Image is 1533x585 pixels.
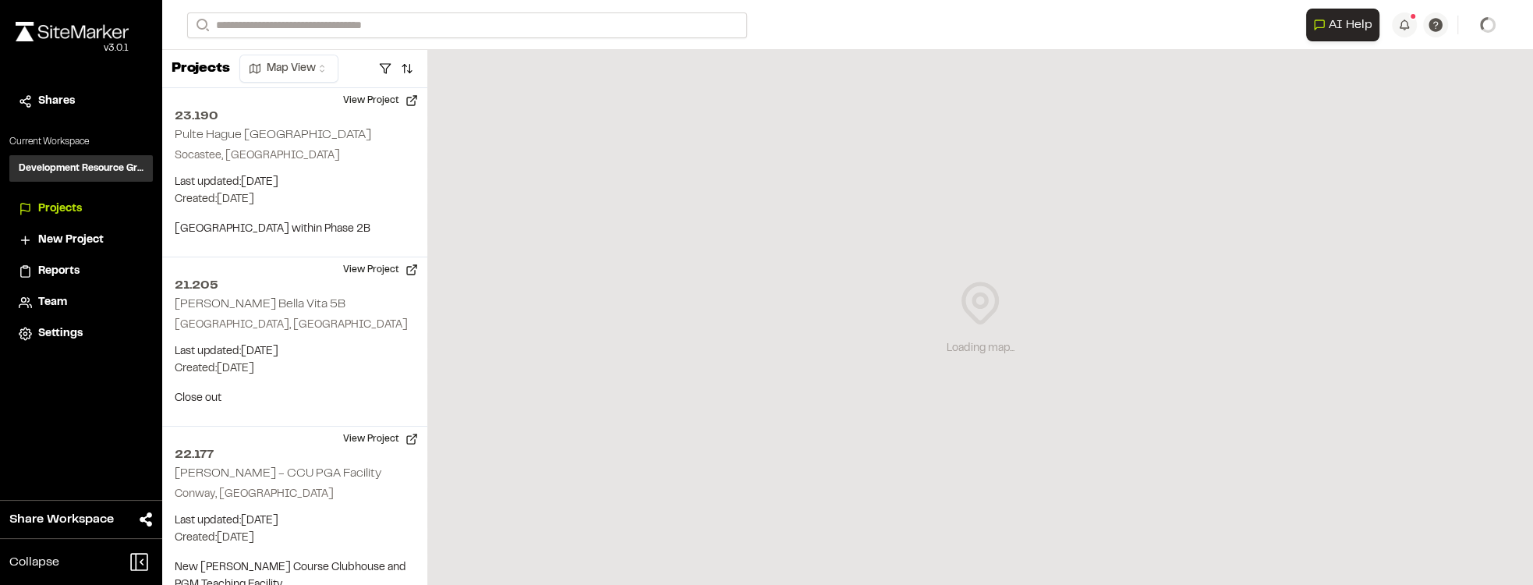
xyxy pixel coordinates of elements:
[175,512,415,530] p: Last updated: [DATE]
[38,263,80,280] span: Reports
[16,41,129,55] div: Oh geez...please don't...
[19,93,143,110] a: Shares
[175,174,415,191] p: Last updated: [DATE]
[19,161,143,175] h3: Development Resource Group
[9,553,59,572] span: Collapse
[19,232,143,249] a: New Project
[175,486,415,503] p: Conway, [GEOGRAPHIC_DATA]
[1306,9,1386,41] div: Open AI Assistant
[38,294,67,311] span: Team
[1329,16,1372,34] span: AI Help
[175,107,415,126] h2: 23.190
[175,191,415,208] p: Created: [DATE]
[9,510,114,529] span: Share Workspace
[38,93,75,110] span: Shares
[175,343,415,360] p: Last updated: [DATE]
[175,147,415,165] p: Socastee, [GEOGRAPHIC_DATA]
[334,427,427,452] button: View Project
[38,325,83,342] span: Settings
[19,325,143,342] a: Settings
[38,200,82,218] span: Projects
[19,200,143,218] a: Projects
[175,276,415,295] h2: 21.205
[38,232,104,249] span: New Project
[334,88,427,113] button: View Project
[175,390,415,407] p: Close out
[175,221,415,238] p: [GEOGRAPHIC_DATA] within Phase 2B
[9,135,153,149] p: Current Workspace
[175,360,415,378] p: Created: [DATE]
[19,294,143,311] a: Team
[175,530,415,547] p: Created: [DATE]
[334,257,427,282] button: View Project
[175,129,371,140] h2: Pulte Hague [GEOGRAPHIC_DATA]
[172,58,230,80] p: Projects
[175,317,415,334] p: [GEOGRAPHIC_DATA], [GEOGRAPHIC_DATA]
[19,263,143,280] a: Reports
[175,468,381,479] h2: [PERSON_NAME] - CCU PGA Facility
[175,299,345,310] h2: [PERSON_NAME] Bella Vita 5B
[175,445,415,464] h2: 22.177
[1306,9,1379,41] button: Open AI Assistant
[947,340,1014,357] div: Loading map...
[16,22,129,41] img: rebrand.png
[187,12,215,38] button: Search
